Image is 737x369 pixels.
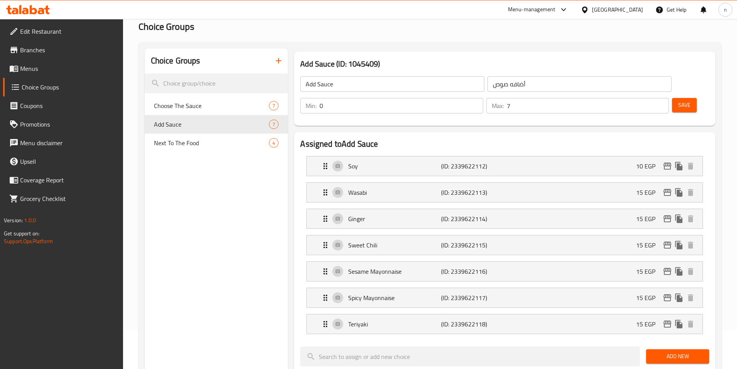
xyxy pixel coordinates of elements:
[24,215,36,225] span: 1.0.0
[662,187,673,198] button: edit
[652,352,703,361] span: Add New
[685,187,696,198] button: delete
[20,175,117,185] span: Coverage Report
[662,266,673,277] button: edit
[300,311,709,337] li: Expand
[307,235,703,255] div: Expand
[441,293,503,302] p: (ID: 2339622117)
[269,120,279,129] div: Choices
[636,293,662,302] p: 15 EGP
[724,5,727,14] span: n
[269,138,279,148] div: Choices
[300,206,709,232] li: Expand
[492,101,504,110] p: Max:
[4,236,53,246] a: Support.OpsPlatform
[145,134,288,152] div: Next To The Food4
[685,292,696,304] button: delete
[636,319,662,329] p: 15 EGP
[3,171,123,189] a: Coverage Report
[22,82,117,92] span: Choice Groups
[685,213,696,225] button: delete
[673,187,685,198] button: duplicate
[300,285,709,311] li: Expand
[20,157,117,166] span: Upsell
[300,258,709,285] li: Expand
[662,318,673,330] button: edit
[300,179,709,206] li: Expand
[673,318,685,330] button: duplicate
[685,160,696,172] button: delete
[300,153,709,179] li: Expand
[348,188,441,197] p: Wasabi
[145,74,288,93] input: search
[269,101,279,110] div: Choices
[20,64,117,73] span: Menus
[307,288,703,307] div: Expand
[508,5,556,14] div: Menu-management
[154,120,269,129] span: Add Sauce
[154,101,269,110] span: Choose The Sauce
[269,102,278,110] span: 7
[307,183,703,202] div: Expand
[145,115,288,134] div: Add Sauce7
[306,101,316,110] p: Min:
[300,138,709,150] h2: Assigned to Add Sauce
[441,214,503,223] p: (ID: 2339622114)
[636,267,662,276] p: 15 EGP
[145,96,288,115] div: Choose The Sauce7
[269,139,278,147] span: 4
[673,239,685,251] button: duplicate
[151,55,200,67] h2: Choice Groups
[348,267,441,276] p: Sesame Mayonnaise
[307,209,703,228] div: Expand
[636,188,662,197] p: 15 EGP
[3,22,123,41] a: Edit Restaurant
[139,18,194,35] span: Choice Groups
[154,138,269,148] span: Next To The Food
[678,100,691,110] span: Save
[4,228,39,239] span: Get support on:
[662,213,673,225] button: edit
[307,314,703,334] div: Expand
[672,98,697,112] button: Save
[441,319,503,329] p: (ID: 2339622118)
[20,45,117,55] span: Branches
[662,239,673,251] button: edit
[348,161,441,171] p: Soy
[441,188,503,197] p: (ID: 2339622113)
[269,121,278,128] span: 7
[300,232,709,258] li: Expand
[3,134,123,152] a: Menu disclaimer
[636,161,662,171] p: 10 EGP
[685,318,696,330] button: delete
[4,215,23,225] span: Version:
[20,120,117,129] span: Promotions
[673,160,685,172] button: duplicate
[307,262,703,281] div: Expand
[441,240,503,250] p: (ID: 2339622115)
[3,78,123,96] a: Choice Groups
[3,152,123,171] a: Upsell
[662,160,673,172] button: edit
[20,101,117,110] span: Coupons
[348,240,441,250] p: Sweet Chili
[441,161,503,171] p: (ID: 2339622112)
[685,266,696,277] button: delete
[348,214,441,223] p: Ginger
[3,189,123,208] a: Grocery Checklist
[646,349,709,364] button: Add New
[3,59,123,78] a: Menus
[3,41,123,59] a: Branches
[636,214,662,223] p: 15 EGP
[307,156,703,176] div: Expand
[662,292,673,304] button: edit
[673,266,685,277] button: duplicate
[348,319,441,329] p: Teriyaki
[636,240,662,250] p: 15 EGP
[20,194,117,203] span: Grocery Checklist
[685,239,696,251] button: delete
[300,347,640,366] input: search
[673,292,685,304] button: duplicate
[673,213,685,225] button: duplicate
[348,293,441,302] p: Spicy Mayonnaise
